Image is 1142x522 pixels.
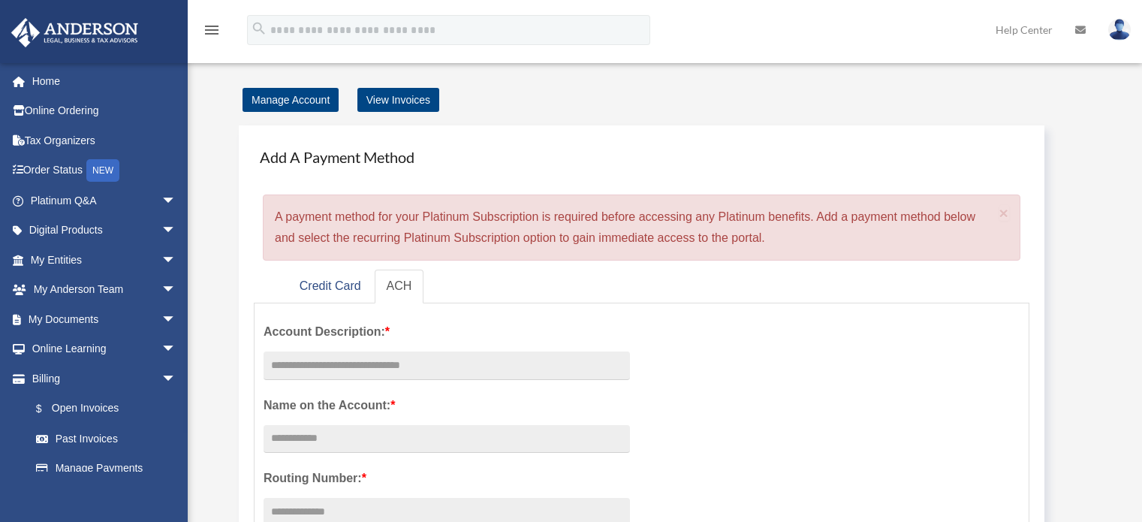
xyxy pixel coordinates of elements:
[264,395,630,416] label: Name on the Account:
[11,96,199,126] a: Online Ordering
[21,424,199,454] a: Past Invoices
[1108,19,1131,41] img: User Pic
[21,454,191,484] a: Manage Payments
[11,334,199,364] a: Online Learningarrow_drop_down
[161,364,191,394] span: arrow_drop_down
[263,195,1020,261] div: A payment method for your Platinum Subscription is required before accessing any Platinum benefit...
[11,275,199,305] a: My Anderson Teamarrow_drop_down
[161,275,191,306] span: arrow_drop_down
[288,270,373,303] a: Credit Card
[161,245,191,276] span: arrow_drop_down
[161,216,191,246] span: arrow_drop_down
[264,468,630,489] label: Routing Number:
[21,394,199,424] a: $Open Invoices
[7,18,143,47] img: Anderson Advisors Platinum Portal
[11,66,199,96] a: Home
[11,186,199,216] a: Platinum Q&Aarrow_drop_down
[264,321,630,342] label: Account Description:
[161,186,191,216] span: arrow_drop_down
[11,125,199,155] a: Tax Organizers
[375,270,424,303] a: ACH
[11,216,199,246] a: Digital Productsarrow_drop_down
[44,400,52,418] span: $
[357,88,439,112] a: View Invoices
[161,304,191,335] span: arrow_drop_down
[86,159,119,182] div: NEW
[251,20,267,37] i: search
[11,155,199,186] a: Order StatusNEW
[11,304,199,334] a: My Documentsarrow_drop_down
[203,21,221,39] i: menu
[11,245,199,275] a: My Entitiesarrow_drop_down
[203,26,221,39] a: menu
[254,140,1029,173] h4: Add A Payment Method
[999,204,1009,222] span: ×
[161,334,191,365] span: arrow_drop_down
[243,88,339,112] a: Manage Account
[11,364,199,394] a: Billingarrow_drop_down
[999,205,1009,221] button: Close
